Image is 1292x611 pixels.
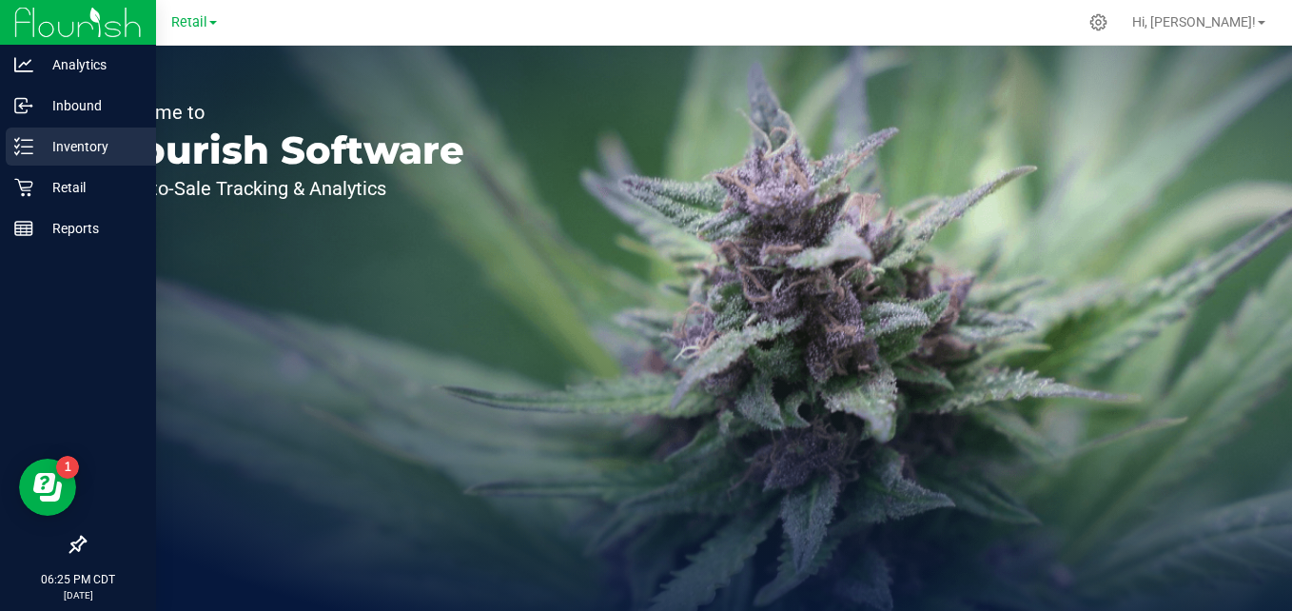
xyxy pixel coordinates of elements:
inline-svg: Analytics [14,55,33,74]
p: 06:25 PM CDT [9,571,147,588]
p: Reports [33,217,147,240]
inline-svg: Retail [14,178,33,197]
iframe: Resource center unread badge [56,456,79,479]
iframe: Resource center [19,459,76,516]
p: Analytics [33,53,147,76]
div: Manage settings [1086,13,1110,31]
span: Hi, [PERSON_NAME]! [1132,14,1256,30]
span: Retail [171,14,207,30]
p: Inbound [33,94,147,117]
p: Seed-to-Sale Tracking & Analytics [103,179,464,198]
p: Inventory [33,135,147,158]
inline-svg: Reports [14,219,33,238]
p: Retail [33,176,147,199]
p: Flourish Software [103,131,464,169]
inline-svg: Inventory [14,137,33,156]
p: Welcome to [103,103,464,122]
p: [DATE] [9,588,147,602]
inline-svg: Inbound [14,96,33,115]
